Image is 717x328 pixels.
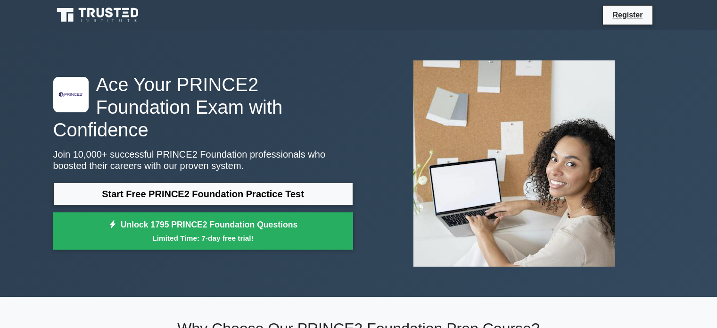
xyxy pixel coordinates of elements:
h1: Ace Your PRINCE2 Foundation Exam with Confidence [53,73,353,141]
a: Register [607,9,648,21]
a: Start Free PRINCE2 Foundation Practice Test [53,183,353,205]
small: Limited Time: 7-day free trial! [65,233,341,244]
a: Unlock 1795 PRINCE2 Foundation QuestionsLimited Time: 7-day free trial! [53,212,353,250]
p: Join 10,000+ successful PRINCE2 Foundation professionals who boosted their careers with our prove... [53,149,353,171]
